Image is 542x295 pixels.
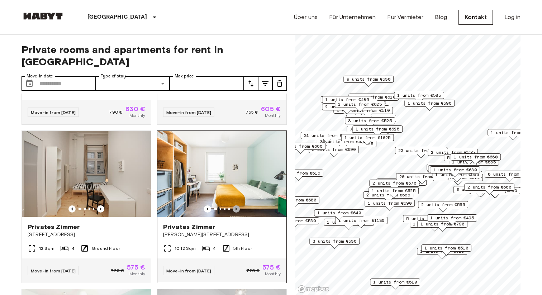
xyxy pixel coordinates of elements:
div: Map marker [428,149,478,160]
a: Marketing picture of unit DE-01-08-023-03QPrevious imagePrevious imagePrivates Zimmer[PERSON_NAME... [157,130,287,283]
span: 2 units from €510 [346,107,390,114]
span: 2 units from €610 [352,94,395,100]
span: Monthly [129,112,145,119]
div: Map marker [370,279,420,290]
div: Map marker [403,215,453,226]
div: Map marker [275,143,325,154]
span: Monthly [265,112,281,119]
div: Map marker [321,96,374,107]
span: 5th Floor [233,245,252,252]
div: Map marker [488,129,538,140]
div: Map marker [365,200,415,211]
div: Map marker [369,180,419,191]
div: Map marker [347,126,397,137]
span: 575 € [127,264,145,271]
span: Move-in from [DATE] [31,268,76,273]
span: 1 units from €590 [368,200,412,206]
span: 630 € [125,106,145,112]
a: Über uns [294,13,318,22]
div: Map marker [418,201,468,212]
span: 1 units from €645 [430,164,474,171]
div: Map marker [363,191,413,203]
div: Map marker [273,170,323,181]
div: Map marker [309,146,359,157]
span: Monthly [265,271,281,277]
span: 1 units from €510 [373,279,417,285]
span: 1 units from €590 [408,100,451,106]
span: 1 units from €660 [279,143,322,149]
span: 1 units from €640 [431,166,475,172]
div: Map marker [417,248,467,259]
button: tune [258,76,272,91]
img: Habyt [22,13,65,20]
button: tune [244,76,258,91]
img: Marketing picture of unit DE-01-08-023-03Q [157,131,286,217]
span: Ground Floor [92,245,120,252]
span: 1 units from €585 [397,92,441,99]
span: 1 units from €510 [424,245,468,251]
span: 1 units from €610 [420,248,464,254]
div: Map marker [421,244,471,256]
span: Move-in from [DATE] [31,110,76,115]
span: 4 units from €605 [380,179,423,185]
span: 2 units from €600 [467,184,511,190]
a: Log in [504,13,520,22]
span: 20 units from €575 [399,173,446,180]
p: [GEOGRAPHIC_DATA] [87,13,147,22]
div: Map marker [309,238,360,249]
div: Map marker [428,165,478,176]
span: 4 units from €530 [272,218,316,224]
label: Type of stay [101,73,126,79]
div: Map marker [404,100,455,111]
span: 5 units from €1085 [457,186,503,193]
span: 1 units from €495 [430,215,474,221]
span: Privates Zimmer [28,223,80,231]
span: 1 units from €640 [317,210,361,216]
div: Map marker [314,209,364,220]
div: Map marker [341,134,394,145]
span: 1 units from €660 [454,154,498,160]
img: Marketing picture of unit DE-01-223-01M [22,131,151,217]
div: Map marker [417,220,467,232]
span: 4 [72,245,75,252]
div: Map marker [335,217,388,228]
span: Move-in from [DATE] [166,268,211,273]
div: Map marker [464,184,514,195]
button: Previous image [204,205,211,213]
span: 23 units from €530 [398,147,444,154]
span: 790 € [109,109,123,115]
button: tune [272,76,287,91]
span: 7 units from €585 [350,126,394,133]
a: Blog [435,13,447,22]
div: Map marker [444,154,494,165]
span: 5 units from €590 [406,215,450,222]
span: 1 units from €515 [276,170,320,176]
span: Monthly [129,271,145,277]
span: 2 units from €690 [312,146,356,153]
div: Map marker [335,101,385,112]
span: 755 € [246,109,258,115]
span: 1 units from €570 [327,219,371,225]
div: Map marker [485,171,535,182]
label: Move-in date [27,73,53,79]
div: Map marker [396,173,449,184]
div: Map marker [343,76,394,87]
span: 5 units from €660 [447,154,491,161]
span: 1 units from €790 [420,221,464,227]
span: 9 units from €530 [347,76,390,82]
div: Map marker [369,187,419,198]
span: 1 units from €1130 [338,217,385,224]
a: Marketing picture of unit DE-01-223-01MPrevious imagePrevious imagePrivates Zimmer[STREET_ADDRESS... [22,130,151,283]
div: Map marker [453,186,506,197]
span: 575 € [262,264,281,271]
span: 6 units from €950 [473,187,517,194]
a: Für Vermieter [387,13,423,22]
span: 1 units from €1025 [344,134,391,141]
div: Map marker [322,103,372,114]
span: 2 units from €555 [421,201,465,208]
span: 1 units from €625 [356,126,399,132]
span: [PERSON_NAME][STREET_ADDRESS] [163,231,281,238]
button: Previous image [233,205,240,213]
div: Map marker [324,219,374,230]
span: 1 units from €485 [325,96,369,103]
